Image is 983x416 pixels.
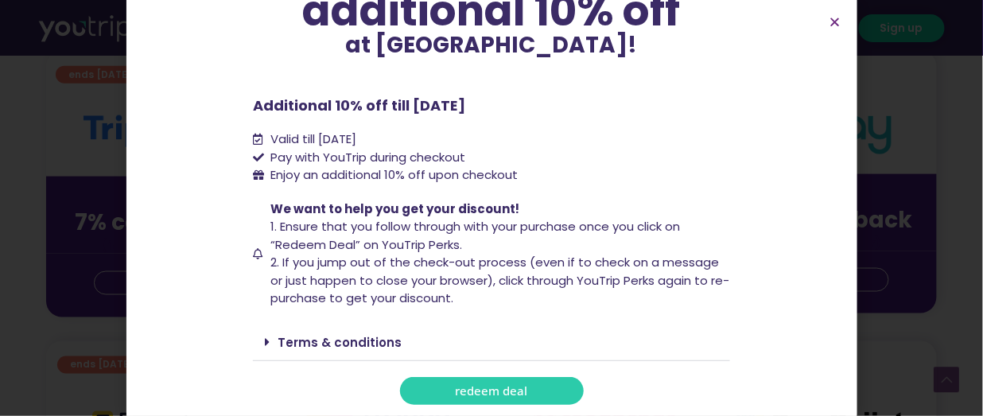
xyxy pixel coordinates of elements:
p: Additional 10% off till [DATE] [253,95,730,116]
span: Pay with YouTrip during checkout [267,149,466,167]
a: Close [830,16,841,28]
p: at [GEOGRAPHIC_DATA]! [253,34,730,56]
span: Valid till [DATE] [267,130,357,149]
span: We want to help you get your discount! [271,200,520,217]
span: redeem deal [456,385,528,397]
span: 1. Ensure that you follow through with your purchase once you click on “Redeem Deal” on YouTrip P... [271,218,681,253]
div: Terms & conditions [253,324,730,361]
a: Terms & conditions [278,334,402,351]
span: Enjoy an additional 10% off upon checkout [271,166,519,183]
a: redeem deal [400,377,584,405]
span: 2. If you jump out of the check-out process (even if to check on a message or just happen to clos... [271,254,730,306]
